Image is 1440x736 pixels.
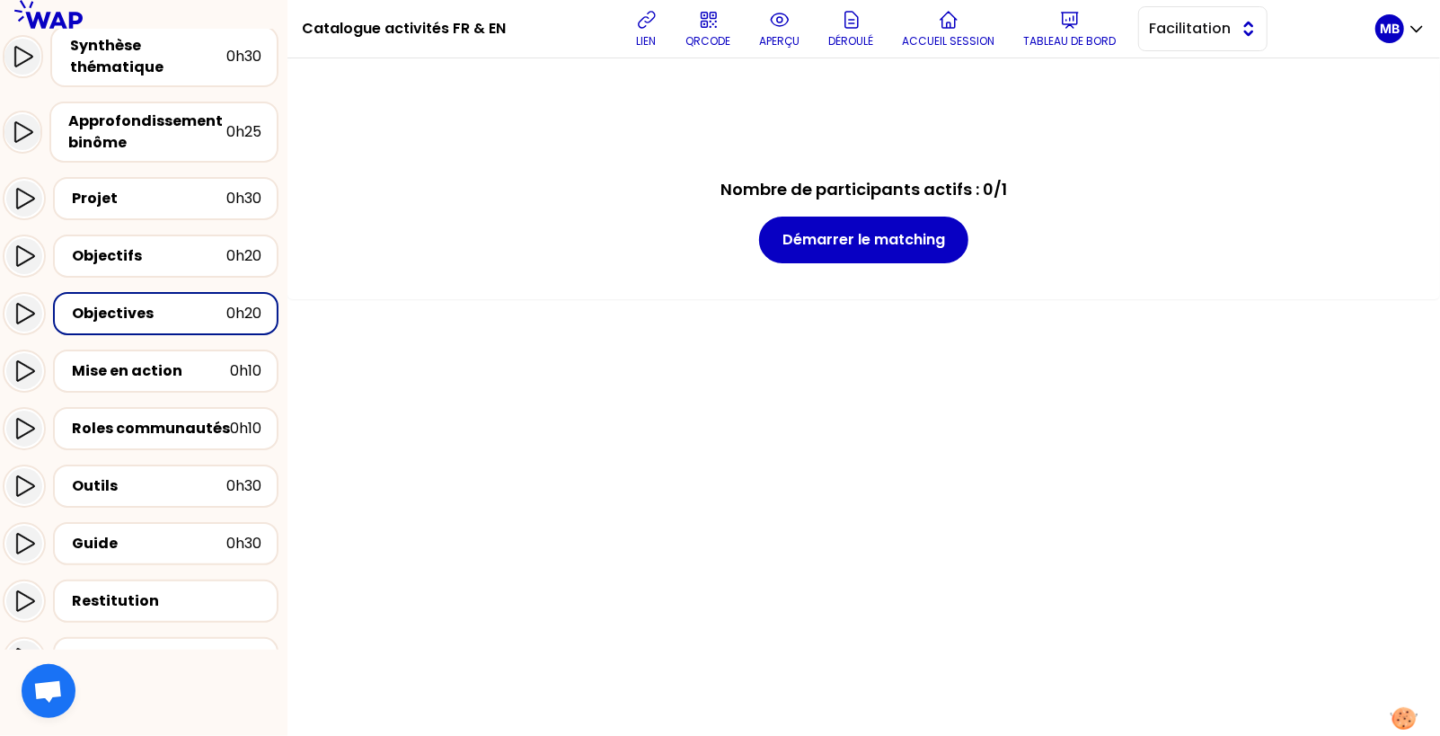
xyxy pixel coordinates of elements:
div: Objectives [73,303,227,324]
div: Objectifs [73,245,227,267]
div: 0h20 [227,303,262,324]
button: aperçu [753,2,808,56]
div: 0h25 [227,121,262,143]
p: Déroulé [829,34,874,49]
h2: Nombre de participants actifs : 0/1 [720,177,1007,202]
div: 0h30 [227,533,262,554]
div: Roles communautés [73,418,231,439]
button: lien [629,2,665,56]
div: 0h30 [227,46,262,67]
p: QRCODE [686,34,731,49]
div: Contenus [73,648,262,669]
div: Approfondissement binôme [69,111,227,154]
div: 0h30 [227,188,262,209]
div: Outils [73,475,227,497]
div: Restitution [73,590,262,612]
p: MB [1380,20,1400,38]
span: Facilitation [1150,18,1231,40]
div: 0h30 [227,475,262,497]
div: 0h20 [227,245,262,267]
button: Tableau de bord [1017,2,1124,56]
p: Accueil session [903,34,995,49]
p: lien [637,34,657,49]
div: Mise en action [73,360,231,382]
button: Démarrer le matching [759,217,968,263]
button: QRCODE [679,2,738,56]
p: aperçu [760,34,800,49]
div: Synthèse thématique [70,35,226,78]
div: Projet [73,188,227,209]
button: Facilitation [1138,6,1268,51]
a: Ouvrir le chat [22,664,75,718]
button: Accueil session [896,2,1003,56]
p: Tableau de bord [1024,34,1117,49]
div: Guide [73,533,227,554]
div: 0h10 [231,418,262,439]
div: 0h10 [231,360,262,382]
button: MB [1375,14,1426,43]
button: Déroulé [822,2,881,56]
